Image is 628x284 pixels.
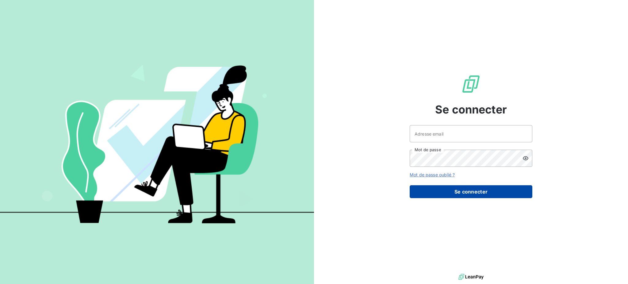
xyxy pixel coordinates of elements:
a: Mot de passe oublié ? [410,172,455,177]
input: placeholder [410,125,532,142]
img: Logo LeanPay [461,74,481,94]
button: Se connecter [410,185,532,198]
img: logo [458,272,484,282]
span: Se connecter [435,101,507,118]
